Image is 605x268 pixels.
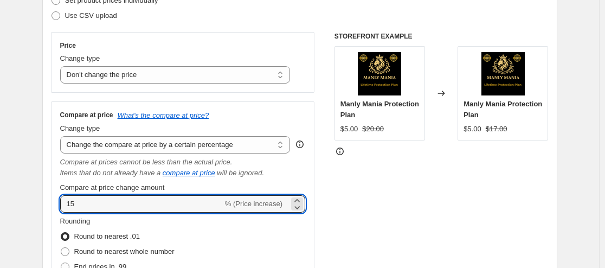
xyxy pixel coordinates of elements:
[464,100,542,119] span: Manly Mania Protection Plan
[74,232,140,240] span: Round to nearest .01
[340,100,419,119] span: Manly Mania Protection Plan
[74,247,175,256] span: Round to nearest whole number
[358,52,401,95] img: Yourparagraphtext_1_80x.png
[118,111,209,119] button: What's the compare at price?
[60,54,100,62] span: Change type
[60,217,91,225] span: Rounding
[60,158,233,166] i: Compare at prices cannot be less than the actual price.
[294,139,305,150] div: help
[486,124,507,135] strike: $17.00
[60,183,165,192] span: Compare at price change amount
[362,124,384,135] strike: $20.00
[334,32,549,41] h6: STOREFRONT EXAMPLE
[60,41,76,50] h3: Price
[60,169,161,177] i: Items that do not already have a
[65,11,117,20] span: Use CSV upload
[340,124,358,135] div: $5.00
[464,124,481,135] div: $5.00
[60,111,113,119] h3: Compare at price
[225,200,282,208] span: % (Price increase)
[60,195,223,213] input: -15
[481,52,525,95] img: Yourparagraphtext_1_80x.png
[60,124,100,132] span: Change type
[163,169,215,177] button: compare at price
[217,169,264,177] i: will be ignored.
